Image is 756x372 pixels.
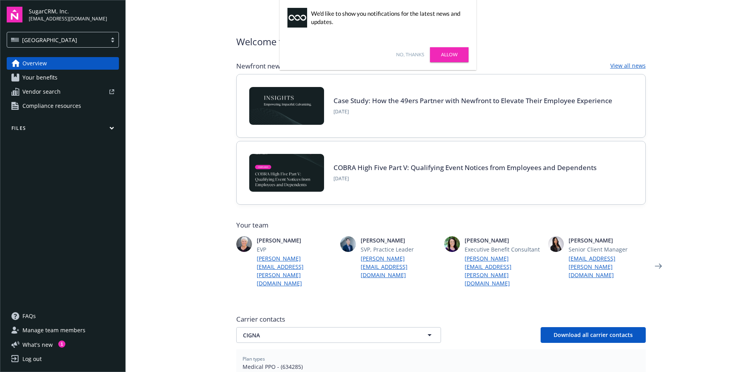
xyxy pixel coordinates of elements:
[7,57,119,70] a: Overview
[430,47,469,62] a: Allow
[554,331,633,339] span: Download all carrier contacts
[257,236,334,244] span: [PERSON_NAME]
[569,245,646,254] span: Senior Client Manager
[22,85,61,98] span: Vendor search
[257,254,334,287] a: [PERSON_NAME][EMAIL_ADDRESS][PERSON_NAME][DOMAIN_NAME]
[29,15,107,22] span: [EMAIL_ADDRESS][DOMAIN_NAME]
[610,61,646,71] a: View all news
[29,7,119,22] button: SugarCRM, Inc.[EMAIL_ADDRESS][DOMAIN_NAME]
[7,7,22,22] img: navigator-logo.svg
[7,324,119,337] a: Manage team members
[236,315,646,324] span: Carrier contacts
[236,327,441,343] button: CIGNA
[236,236,252,252] img: photo
[7,310,119,322] a: FAQs
[29,7,107,15] span: SugarCRM, Inc.
[361,245,438,254] span: SVP, Practice Leader
[22,100,81,112] span: Compliance resources
[236,220,646,230] span: Your team
[396,51,424,58] a: No, thanks
[7,71,119,84] a: Your benefits
[334,108,612,115] span: [DATE]
[22,57,47,70] span: Overview
[22,71,57,84] span: Your benefits
[334,96,612,105] a: Case Study: How the 49ers Partner with Newfront to Elevate Their Employee Experience
[444,236,460,252] img: photo
[652,260,665,272] a: Next
[249,154,324,192] img: BLOG-Card Image - Compliance - COBRA High Five Pt 5 - 09-11-25.jpg
[7,85,119,98] a: Vendor search
[236,61,283,71] span: Newfront news
[22,324,85,337] span: Manage team members
[243,363,639,371] span: Medical PPO - (634285)
[22,353,42,365] div: Log out
[465,254,542,287] a: [PERSON_NAME][EMAIL_ADDRESS][PERSON_NAME][DOMAIN_NAME]
[340,236,356,252] img: photo
[22,310,36,322] span: FAQs
[541,327,646,343] button: Download all carrier contacts
[465,245,542,254] span: Executive Benefit Consultant
[7,341,65,349] button: What's new1
[548,236,564,252] img: photo
[569,236,646,244] span: [PERSON_NAME]
[243,331,407,339] span: CIGNA
[311,9,465,26] div: We'd like to show you notifications for the latest news and updates.
[22,36,77,44] span: [GEOGRAPHIC_DATA]
[257,245,334,254] span: EVP
[7,100,119,112] a: Compliance resources
[334,175,597,182] span: [DATE]
[11,36,103,44] span: [GEOGRAPHIC_DATA]
[249,87,324,125] img: Card Image - INSIGHTS copy.png
[569,254,646,279] a: [EMAIL_ADDRESS][PERSON_NAME][DOMAIN_NAME]
[465,236,542,244] span: [PERSON_NAME]
[361,254,438,279] a: [PERSON_NAME][EMAIL_ADDRESS][DOMAIN_NAME]
[361,236,438,244] span: [PERSON_NAME]
[243,355,639,363] span: Plan types
[22,341,53,349] span: What ' s new
[236,35,411,49] span: Welcome to Navigator , [PERSON_NAME]
[7,125,119,135] button: Files
[334,163,597,172] a: COBRA High Five Part V: Qualifying Event Notices from Employees and Dependents
[58,341,65,348] div: 1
